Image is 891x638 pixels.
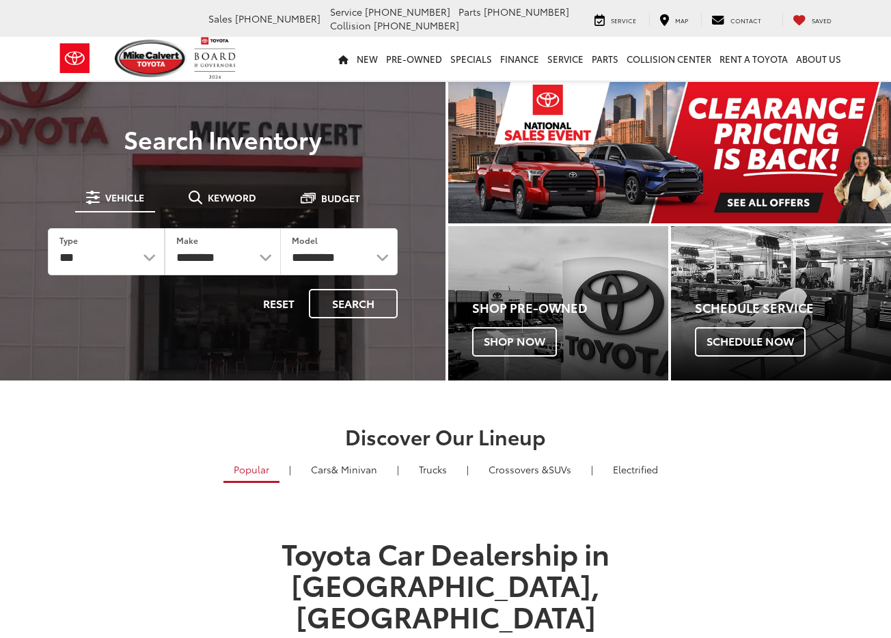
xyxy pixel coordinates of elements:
a: Shop Pre-Owned Shop Now [448,226,668,380]
li: | [463,462,472,476]
img: Mike Calvert Toyota [115,40,187,77]
span: [PHONE_NUMBER] [235,12,320,25]
span: [PHONE_NUMBER] [374,18,459,32]
h3: Search Inventory [29,125,417,152]
img: Toyota [49,36,100,81]
a: Specials [446,37,496,81]
a: Popular [223,458,279,483]
a: New [353,37,382,81]
label: Model [292,234,318,246]
a: Electrified [603,458,668,481]
button: Search [309,289,398,318]
span: [PHONE_NUMBER] [365,5,450,18]
div: carousel slide number 1 of 1 [448,82,891,223]
a: Service [584,12,646,26]
img: Clearance Pricing Is Back [448,82,891,223]
button: Reset [251,289,306,318]
div: Toyota [671,226,891,380]
span: Budget [321,193,360,203]
span: Parts [458,5,481,18]
a: Trucks [409,458,457,481]
a: Contact [701,12,771,26]
a: Home [334,37,353,81]
li: | [394,462,402,476]
label: Type [59,234,78,246]
a: Collision Center [622,37,715,81]
span: Vehicle [105,193,144,202]
a: Service [543,37,588,81]
span: Shop Now [472,327,557,356]
label: Make [176,234,198,246]
a: Cars [301,458,387,481]
span: Saved [812,16,832,25]
a: SUVs [478,458,581,481]
a: My Saved Vehicles [782,12,842,26]
span: Collision [330,18,371,32]
span: Schedule Now [695,327,806,356]
div: Toyota [448,226,668,380]
span: [PHONE_NUMBER] [484,5,569,18]
a: Pre-Owned [382,37,446,81]
span: & Minivan [331,462,377,476]
span: Keyword [208,193,256,202]
a: Rent a Toyota [715,37,792,81]
a: Parts [588,37,622,81]
a: Map [649,12,698,26]
span: Crossovers & [489,462,549,476]
h4: Schedule Service [695,301,891,315]
h2: Discover Our Lineup [56,425,835,447]
a: Finance [496,37,543,81]
span: Service [330,5,362,18]
span: Service [611,16,636,25]
h4: Shop Pre-Owned [472,301,668,315]
li: | [588,462,597,476]
li: | [286,462,294,476]
a: About Us [792,37,845,81]
a: Schedule Service Schedule Now [671,226,891,380]
span: Map [675,16,688,25]
section: Carousel section with vehicle pictures - may contain disclaimers. [448,82,891,223]
span: Sales [208,12,232,25]
span: Contact [730,16,761,25]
